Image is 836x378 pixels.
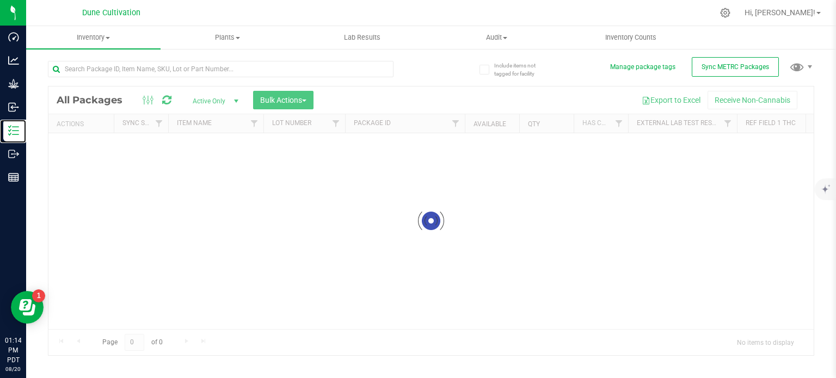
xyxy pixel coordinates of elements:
inline-svg: Outbound [8,148,19,159]
span: Audit [430,33,563,42]
span: Hi, [PERSON_NAME]! [745,8,815,17]
div: Manage settings [718,8,732,18]
a: Plants [161,26,295,49]
span: Dune Cultivation [82,8,140,17]
iframe: Resource center [11,291,44,324]
inline-svg: Dashboard [8,32,19,42]
inline-svg: Analytics [8,55,19,66]
p: 08/20 [5,365,21,373]
span: Sync METRC Packages [702,63,769,71]
iframe: Resource center unread badge [32,289,45,302]
span: Plants [161,33,294,42]
button: Manage package tags [610,63,675,72]
a: Inventory [26,26,161,49]
span: Lab Results [329,33,395,42]
inline-svg: Reports [8,172,19,183]
inline-svg: Inventory [8,125,19,136]
input: Search Package ID, Item Name, SKU, Lot or Part Number... [48,61,394,77]
inline-svg: Inbound [8,102,19,113]
span: Inventory Counts [591,33,671,42]
span: Inventory [26,33,161,42]
a: Lab Results [295,26,429,49]
p: 01:14 PM PDT [5,336,21,365]
a: Inventory Counts [564,26,698,49]
inline-svg: Grow [8,78,19,89]
span: Include items not tagged for facility [494,61,549,78]
button: Sync METRC Packages [692,57,779,77]
a: Audit [429,26,564,49]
